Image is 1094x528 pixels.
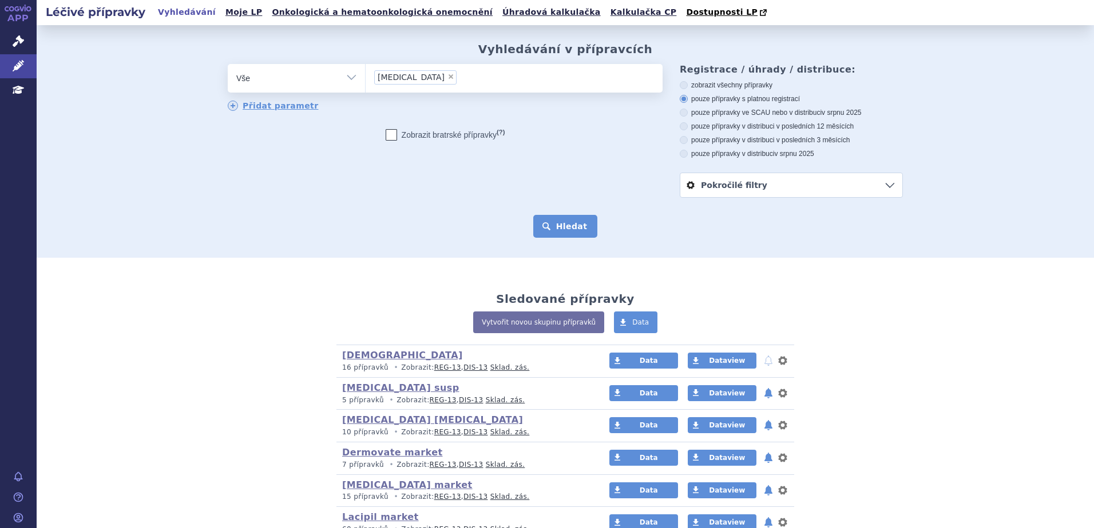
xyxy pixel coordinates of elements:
button: notifikace [763,386,774,400]
a: DIS-13 [459,396,483,404]
label: Zobrazit bratrské přípravky [386,129,505,141]
span: Dataview [709,454,745,462]
span: Dataview [709,389,745,397]
span: Dataview [709,486,745,494]
i: • [391,363,401,373]
a: Dataview [688,385,756,401]
span: Dataview [709,518,745,526]
a: Sklad. zás. [490,363,530,371]
i: • [386,460,397,470]
span: 16 přípravků [342,363,389,371]
h2: Sledované přípravky [496,292,635,306]
span: Data [640,518,658,526]
a: Onkologická a hematoonkologická onemocnění [268,5,496,20]
a: Data [614,311,657,333]
button: nastavení [777,451,788,465]
span: [MEDICAL_DATA] [378,73,445,81]
a: [MEDICAL_DATA] susp [342,382,459,393]
i: • [391,427,401,437]
a: Data [609,417,678,433]
a: REG-13 [430,396,457,404]
a: Data [609,385,678,401]
span: Data [640,421,658,429]
a: Dataview [688,482,756,498]
h2: Léčivé přípravky [37,4,154,20]
span: Dataview [709,421,745,429]
h2: Vyhledávání v přípravcích [478,42,653,56]
a: [MEDICAL_DATA] [MEDICAL_DATA] [342,414,523,425]
span: Data [640,389,658,397]
button: Hledat [533,215,598,238]
a: [MEDICAL_DATA] market [342,479,473,490]
label: pouze přípravky s platnou registrací [680,94,903,103]
span: v srpnu 2025 [774,150,814,158]
button: nastavení [777,418,788,432]
a: [DEMOGRAPHIC_DATA] [342,350,463,361]
label: pouze přípravky v distribuci v posledních 12 měsících [680,122,903,131]
span: Data [632,318,649,326]
label: pouze přípravky v distribuci [680,149,903,158]
a: Data [609,482,678,498]
span: Data [640,357,658,365]
span: Dostupnosti LP [686,7,758,17]
label: pouze přípravky v distribuci v posledních 3 měsících [680,135,903,145]
a: REG-13 [430,461,457,469]
a: Kalkulačka CP [607,5,680,20]
a: Lacipil market [342,511,419,522]
a: Sklad. zás. [490,493,530,501]
a: Vyhledávání [154,5,219,20]
a: Dataview [688,450,756,466]
abbr: (?) [497,129,505,136]
a: REG-13 [434,493,461,501]
a: Vytvořit novou skupinu přípravků [473,311,604,333]
p: Zobrazit: , [342,492,588,502]
span: v srpnu 2025 [822,109,861,117]
a: Dataview [688,353,756,369]
a: Pokročilé filtry [680,173,902,197]
a: Úhradová kalkulačka [499,5,604,20]
p: Zobrazit: , [342,460,588,470]
a: Přidat parametr [228,101,319,111]
a: DIS-13 [463,363,487,371]
a: DIS-13 [459,461,483,469]
i: • [391,492,401,502]
a: Data [609,450,678,466]
p: Zobrazit: , [342,363,588,373]
button: notifikace [763,354,774,367]
span: 7 přípravků [342,461,384,469]
span: × [447,73,454,80]
a: Moje LP [222,5,265,20]
a: Sklad. zás. [490,428,530,436]
a: Dataview [688,417,756,433]
button: nastavení [777,354,788,367]
h3: Registrace / úhrady / distribuce: [680,64,903,75]
button: nastavení [777,386,788,400]
button: notifikace [763,418,774,432]
span: Dataview [709,357,745,365]
a: DIS-13 [463,493,487,501]
i: • [386,395,397,405]
span: Data [640,454,658,462]
input: [MEDICAL_DATA] [460,70,520,84]
button: notifikace [763,483,774,497]
a: REG-13 [434,428,461,436]
span: 5 přípravků [342,396,384,404]
a: DIS-13 [463,428,487,436]
button: notifikace [763,451,774,465]
span: 15 přípravků [342,493,389,501]
a: Sklad. zás. [486,396,525,404]
a: Sklad. zás. [486,461,525,469]
p: Zobrazit: , [342,395,588,405]
a: Dostupnosti LP [683,5,772,21]
label: pouze přípravky ve SCAU nebo v distribuci [680,108,903,117]
a: REG-13 [434,363,461,371]
span: Data [640,486,658,494]
span: 10 přípravků [342,428,389,436]
a: Dermovate market [342,447,442,458]
a: Data [609,353,678,369]
button: nastavení [777,483,788,497]
p: Zobrazit: , [342,427,588,437]
label: zobrazit všechny přípravky [680,81,903,90]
